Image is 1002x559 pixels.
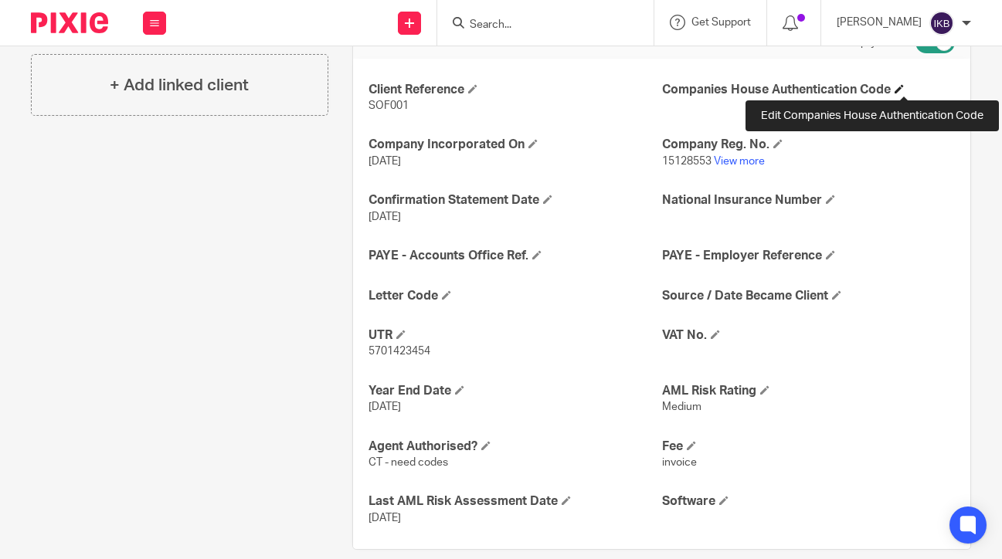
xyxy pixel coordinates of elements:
h4: AML Risk Rating [662,383,955,399]
h4: + Add linked client [110,73,249,97]
h4: Year End Date [369,383,661,399]
h4: Letter Code [369,288,661,304]
span: [DATE] [369,513,401,523]
span: [DATE] [369,156,401,167]
h4: Client Reference [369,82,661,98]
h4: Confirmation Statement Date [369,192,661,208]
input: Search [468,19,607,32]
p: [PERSON_NAME] [837,15,922,30]
span: [DATE] [369,212,401,222]
h4: Agent Authorised? [369,439,661,455]
span: invoice [662,457,697,468]
h4: UTR [369,327,661,344]
span: [DATE] [369,401,401,412]
span: Medium [662,401,701,412]
h4: PAYE - Employer Reference [662,248,955,264]
span: SOF001 [369,100,409,111]
h4: Source / Date Became Client [662,288,955,304]
h4: PAYE - Accounts Office Ref. [369,248,661,264]
span: CT - need codes [369,457,448,468]
h4: VAT No. [662,327,955,344]
h4: Companies House Authentication Code [662,82,955,98]
h4: Fee [662,439,955,455]
img: Pixie [31,12,108,33]
img: svg%3E [929,11,954,36]
h4: Company Reg. No. [662,137,955,153]
span: 15128553 [662,156,712,167]
span: 5701423454 [369,346,430,357]
h4: National Insurance Number [662,192,955,208]
span: Get Support [691,17,751,28]
a: View more [714,156,765,167]
h4: Company Incorporated On [369,137,661,153]
h4: Last AML Risk Assessment Date [369,493,661,510]
h4: Software [662,493,955,510]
